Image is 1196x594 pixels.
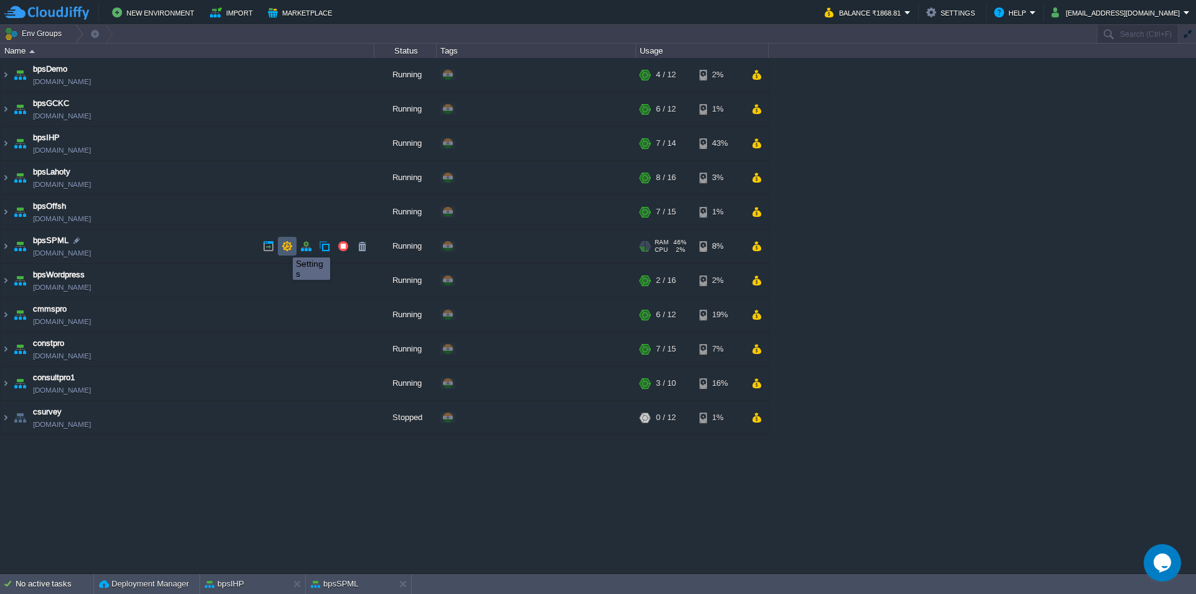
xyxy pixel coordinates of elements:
img: AMDAwAAAACH5BAEAAAAALAAAAAABAAEAAAICRAEAOw== [11,332,29,366]
a: [DOMAIN_NAME] [33,110,91,122]
div: Running [374,92,437,126]
a: bpsOffsh [33,200,66,213]
button: Import [210,5,257,20]
a: cmmspro [33,303,67,315]
a: bpsSPML [33,234,69,247]
div: 19% [700,298,740,332]
div: Running [374,332,437,366]
div: Usage [637,44,768,58]
span: RAM [655,239,668,246]
img: AMDAwAAAACH5BAEAAAAALAAAAAABAAEAAAICRAEAOw== [11,195,29,229]
button: New Environment [112,5,198,20]
img: AMDAwAAAACH5BAEAAAAALAAAAAABAAEAAAICRAEAOw== [11,298,29,332]
div: Running [374,229,437,263]
div: No active tasks [16,574,93,594]
img: AMDAwAAAACH5BAEAAAAALAAAAAABAAEAAAICRAEAOw== [1,161,11,194]
a: constpro [33,337,64,350]
img: AMDAwAAAACH5BAEAAAAALAAAAAABAAEAAAICRAEAOw== [1,229,11,263]
div: 3% [700,161,740,194]
a: bpsWordpress [33,269,85,281]
img: AMDAwAAAACH5BAEAAAAALAAAAAABAAEAAAICRAEAOw== [29,50,35,53]
img: CloudJiffy [4,5,89,21]
img: AMDAwAAAACH5BAEAAAAALAAAAAABAAEAAAICRAEAOw== [11,401,29,434]
button: Settings [926,5,979,20]
div: 2% [700,58,740,92]
div: 0 / 12 [656,401,676,434]
a: [DOMAIN_NAME] [33,281,91,294]
button: Deployment Manager [99,578,189,590]
img: AMDAwAAAACH5BAEAAAAALAAAAAABAAEAAAICRAEAOw== [1,264,11,297]
div: Status [375,44,436,58]
img: AMDAwAAAACH5BAEAAAAALAAAAAABAAEAAAICRAEAOw== [1,298,11,332]
a: csurvey [33,406,62,418]
span: CPU [655,246,668,254]
div: 7 / 15 [656,195,676,229]
div: 7 / 15 [656,332,676,366]
span: 2% [673,246,685,254]
a: consultpro1 [33,371,75,384]
div: Stopped [374,401,437,434]
button: bpsIHP [205,578,244,590]
span: bpsLahoty [33,166,70,178]
img: AMDAwAAAACH5BAEAAAAALAAAAAABAAEAAAICRAEAOw== [11,127,29,160]
img: AMDAwAAAACH5BAEAAAAALAAAAAABAAEAAAICRAEAOw== [1,366,11,400]
a: [DOMAIN_NAME] [33,418,91,431]
img: AMDAwAAAACH5BAEAAAAALAAAAAABAAEAAAICRAEAOw== [1,92,11,126]
a: [DOMAIN_NAME] [33,315,91,328]
div: 1% [700,92,740,126]
img: AMDAwAAAACH5BAEAAAAALAAAAAABAAEAAAICRAEAOw== [11,92,29,126]
div: Running [374,195,437,229]
a: [DOMAIN_NAME] [33,384,91,396]
img: AMDAwAAAACH5BAEAAAAALAAAAAABAAEAAAICRAEAOw== [1,195,11,229]
div: 43% [700,127,740,160]
span: 46% [673,239,686,246]
div: Running [374,127,437,160]
div: 4 / 12 [656,58,676,92]
div: Name [1,44,374,58]
div: Running [374,366,437,400]
div: Running [374,161,437,194]
div: 2 / 16 [656,264,676,297]
div: Running [374,58,437,92]
div: 7% [700,332,740,366]
img: AMDAwAAAACH5BAEAAAAALAAAAAABAAEAAAICRAEAOw== [11,366,29,400]
div: 2% [700,264,740,297]
div: Settings [296,259,327,279]
div: 1% [700,401,740,434]
div: 16% [700,366,740,400]
div: Running [374,298,437,332]
img: AMDAwAAAACH5BAEAAAAALAAAAAABAAEAAAICRAEAOw== [1,127,11,160]
div: 7 / 14 [656,127,676,160]
div: Running [374,264,437,297]
div: 6 / 12 [656,92,676,126]
button: bpsSPML [311,578,358,590]
button: Balance ₹1868.81 [825,5,904,20]
a: [DOMAIN_NAME] [33,213,91,225]
div: 8% [700,229,740,263]
img: AMDAwAAAACH5BAEAAAAALAAAAAABAAEAAAICRAEAOw== [11,264,29,297]
a: bpsGCKC [33,97,69,110]
img: AMDAwAAAACH5BAEAAAAALAAAAAABAAEAAAICRAEAOw== [11,58,29,92]
img: AMDAwAAAACH5BAEAAAAALAAAAAABAAEAAAICRAEAOw== [1,332,11,366]
a: [DOMAIN_NAME] [33,350,91,362]
a: [DOMAIN_NAME] [33,247,91,259]
span: bpsDemo [33,63,67,75]
a: bpsIHP [33,132,60,144]
div: 3 / 10 [656,366,676,400]
div: Tags [437,44,635,58]
div: 1% [700,195,740,229]
a: [DOMAIN_NAME] [33,144,91,156]
a: [DOMAIN_NAME] [33,178,91,191]
button: [EMAIL_ADDRESS][DOMAIN_NAME] [1051,5,1184,20]
div: 8 / 16 [656,161,676,194]
button: Env Groups [4,25,66,42]
iframe: chat widget [1144,544,1184,582]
